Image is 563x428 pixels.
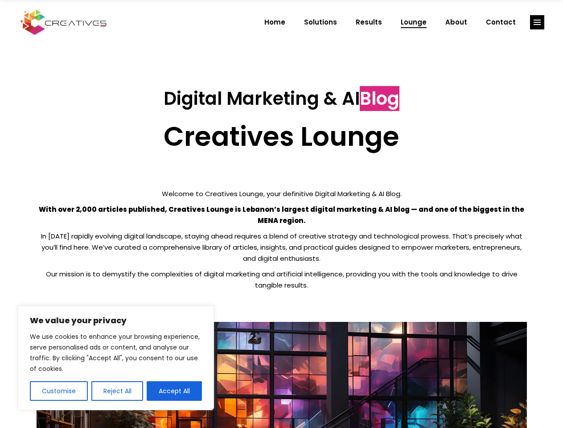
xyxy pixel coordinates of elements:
[264,11,285,34] span: Home
[37,188,527,199] p: Welcome to Creatives Lounge, your definitive Digital Marketing & AI Blog.
[304,11,337,34] span: Solutions
[39,205,524,225] strong: With over 2,000 articles published, Creatives Lounge is Lebanon’s largest digital marketing & AI ...
[356,11,382,34] span: Results
[18,306,214,410] div: We value your privacy
[30,315,202,326] p: We value your privacy
[295,11,346,34] a: Solutions
[436,11,477,34] a: About
[30,331,202,374] p: We use cookies to enhance your browsing experience, serve personalised ads or content, and analys...
[346,11,391,34] a: Results
[147,381,202,401] button: Accept All
[391,11,436,34] a: Lounge
[401,11,427,34] span: Lounge
[530,15,544,29] a: link
[445,11,467,34] span: About
[37,120,527,152] h2: Creatives Lounge
[360,86,399,111] span: Blog
[255,11,295,34] a: Home
[30,381,88,401] button: Customise
[37,88,527,109] h3: Digital Marketing & AI
[486,11,516,34] span: Contact
[37,268,527,291] p: Our mission is to demystify the complexities of digital marketing and artificial intelligence, pr...
[477,11,525,34] a: Contact
[37,230,527,264] p: In [DATE] rapidly evolving digital landscape, staying ahead requires a blend of creative strategy...
[19,8,109,36] img: Creatives
[91,381,144,401] button: Reject All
